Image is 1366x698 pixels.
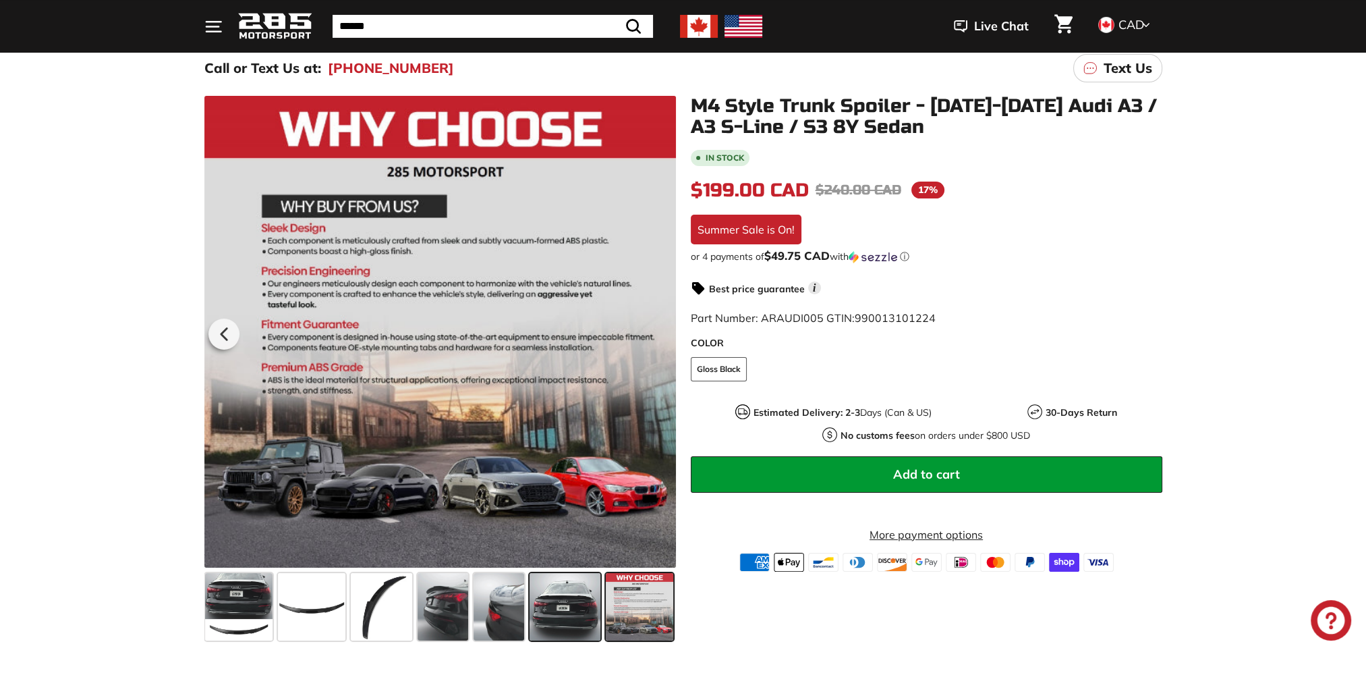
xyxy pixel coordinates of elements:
label: COLOR [691,336,1162,350]
span: i [808,281,821,294]
img: Sezzle [849,251,897,263]
strong: Estimated Delivery: 2-3 [753,406,860,419]
img: apple_pay [774,553,804,572]
strong: No customs fees [841,429,915,441]
button: Live Chat [936,9,1046,43]
inbox-online-store-chat: Shopify online store chat [1307,600,1355,644]
span: Live Chat [974,18,1029,35]
img: american_express [739,553,770,572]
p: on orders under $800 USD [841,429,1030,443]
img: google_pay [911,553,942,572]
img: discover [877,553,907,572]
div: or 4 payments of$49.75 CADwithSezzle Click to learn more about Sezzle [691,250,1162,263]
span: $240.00 CAD [816,182,901,198]
a: More payment options [691,527,1162,543]
h1: M4 Style Trunk Spoiler - [DATE]-[DATE] Audi A3 / A3 S-Line / S3 8Y Sedan [691,96,1162,138]
strong: Best price guarantee [709,283,805,295]
img: visa [1083,553,1114,572]
p: Days (Can & US) [753,406,932,420]
span: $49.75 CAD [764,248,830,263]
img: shopify_pay [1049,553,1079,572]
a: Text Us [1073,54,1162,82]
span: Part Number: ARAUDI005 GTIN: [691,311,936,325]
div: Summer Sale is On! [691,215,801,244]
div: or 4 payments of with [691,250,1162,263]
span: 990013101224 [855,311,936,325]
span: CAD [1118,17,1144,32]
img: ideal [946,553,976,572]
a: Cart [1046,3,1081,49]
p: Text Us [1104,58,1152,78]
img: paypal [1015,553,1045,572]
img: Logo_285_Motorsport_areodynamics_components [238,11,312,43]
b: In stock [706,154,744,162]
p: Call or Text Us at: [204,58,321,78]
span: Add to cart [893,466,960,482]
img: diners_club [843,553,873,572]
button: Add to cart [691,456,1162,493]
span: 17% [911,182,944,198]
img: bancontact [808,553,838,572]
span: $199.00 CAD [691,179,809,202]
input: Search [333,15,653,38]
a: [PHONE_NUMBER] [328,58,454,78]
img: master [980,553,1011,572]
strong: 30-Days Return [1046,406,1117,419]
